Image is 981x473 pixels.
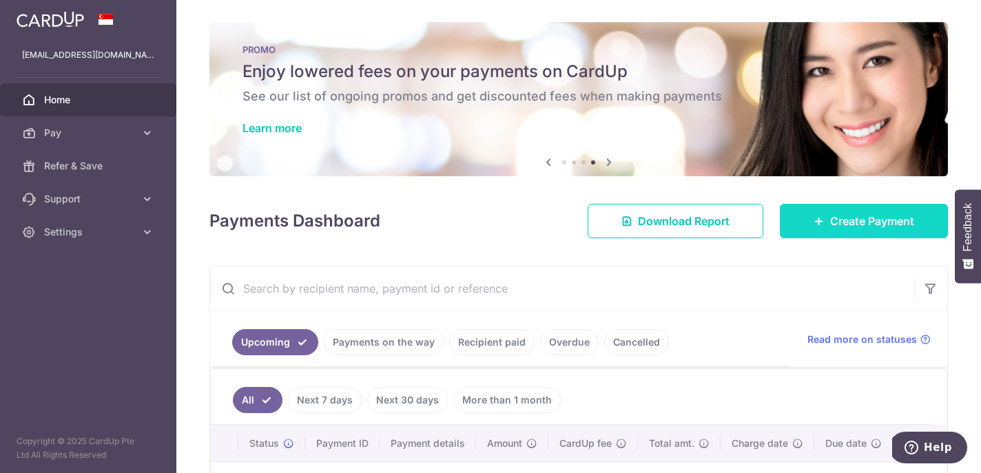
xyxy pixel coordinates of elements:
[604,329,669,355] a: Cancelled
[44,126,135,140] span: Pay
[22,48,154,62] p: [EMAIL_ADDRESS][DOMAIN_NAME]
[242,88,915,105] h6: See our list of ongoing promos and get discounted fees when making payments
[209,209,380,233] h4: Payments Dashboard
[892,432,967,466] iframe: Opens a widget where you can find more information
[288,387,362,413] a: Next 7 days
[807,333,931,346] a: Read more on statuses
[732,437,788,450] span: Charge date
[44,225,135,239] span: Settings
[540,329,599,355] a: Overdue
[242,61,915,83] h5: Enjoy lowered fees on your payments on CardUp
[449,329,535,355] a: Recipient paid
[242,44,915,55] p: PROMO
[380,425,476,461] th: Payment details
[44,192,135,206] span: Support
[825,437,867,450] span: Due date
[249,437,279,450] span: Status
[649,437,694,450] span: Total amt.
[210,266,914,311] input: Search by recipient name, payment id or reference
[453,387,561,413] a: More than 1 month
[487,437,522,450] span: Amount
[232,329,318,355] a: Upcoming
[242,121,302,135] a: Learn more
[559,437,612,450] span: CardUp fee
[44,159,135,173] span: Refer & Save
[962,203,974,251] span: Feedback
[17,11,84,28] img: CardUp
[780,204,948,238] a: Create Payment
[830,213,914,229] span: Create Payment
[955,189,981,283] button: Feedback - Show survey
[588,204,763,238] a: Download Report
[305,425,380,461] th: Payment ID
[233,387,282,413] a: All
[44,93,135,107] span: Home
[324,329,444,355] a: Payments on the way
[209,22,948,176] img: Latest Promos banner
[638,213,730,229] span: Download Report
[367,387,448,413] a: Next 30 days
[807,333,917,346] span: Read more on statuses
